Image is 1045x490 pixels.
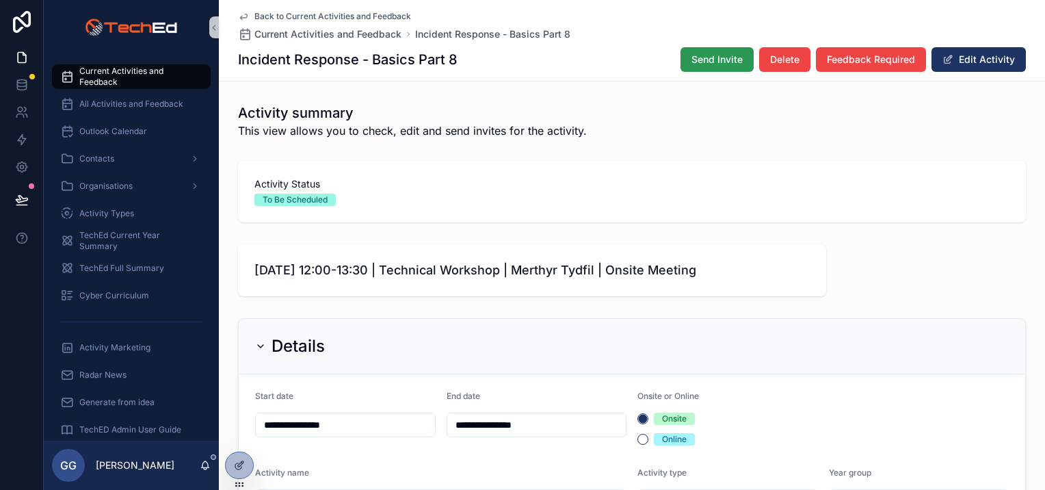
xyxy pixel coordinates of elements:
span: Activity name [255,467,309,478]
span: Year group [829,467,871,478]
span: GG [60,457,77,474]
span: End date [447,391,480,401]
p: [PERSON_NAME] [96,459,174,472]
span: Start date [255,391,293,401]
a: Activity Marketing [52,335,211,360]
span: Cyber Curriculum [79,290,149,301]
div: Onsite [662,413,687,425]
a: TechED Admin User Guide [52,417,211,442]
span: Activity Types [79,208,134,219]
span: TechED Admin User Guide [79,424,181,435]
span: Onsite or Online [637,391,699,401]
button: Delete [759,47,810,72]
a: Current Activities and Feedback [238,27,401,41]
img: App logo [85,16,177,38]
span: Activity Status [254,177,1009,191]
a: TechEd Current Year Summary [52,229,211,253]
a: Outlook Calendar [52,119,211,144]
a: TechEd Full Summary [52,256,211,281]
h1: Incident Response - Basics Part 8 [238,50,458,69]
span: TechEd Current Year Summary [79,230,197,252]
div: Online [662,433,687,446]
span: Contacts [79,153,114,164]
span: [DATE] 12:00-13:30 | Technical Workshop | Merthyr Tydfil | Onsite Meeting [254,261,810,280]
a: Back to Current Activities and Feedback [238,11,411,22]
a: Contacts [52,146,211,171]
a: Incident Response - Basics Part 8 [415,27,570,41]
button: Send Invite [680,47,754,72]
span: Organisations [79,181,133,192]
span: Current Activities and Feedback [79,66,197,88]
button: Edit Activity [931,47,1026,72]
a: Generate from idea [52,390,211,415]
span: Radar News [79,370,127,381]
a: Current Activities and Feedback [52,64,211,89]
a: All Activities and Feedback [52,92,211,116]
a: Activity Types [52,201,211,226]
span: Delete [770,53,799,66]
button: Feedback Required [816,47,926,72]
span: This view allows you to check, edit and send invites for the activity. [238,122,587,139]
span: Generate from idea [79,397,155,408]
h2: Details [272,335,325,357]
span: Outlook Calendar [79,126,147,137]
a: Organisations [52,174,211,198]
span: All Activities and Feedback [79,99,183,109]
div: scrollable content [44,55,219,441]
div: To Be Scheduled [263,194,328,206]
span: Back to Current Activities and Feedback [254,11,411,22]
a: Radar News [52,363,211,387]
h1: Activity summary [238,103,587,122]
span: TechEd Full Summary [79,263,164,274]
span: Activity Marketing [79,342,150,353]
span: Current Activities and Feedback [254,27,401,41]
span: Feedback Required [827,53,915,66]
a: Cyber Curriculum [52,283,211,308]
span: Send Invite [691,53,743,66]
span: Activity type [637,467,687,478]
